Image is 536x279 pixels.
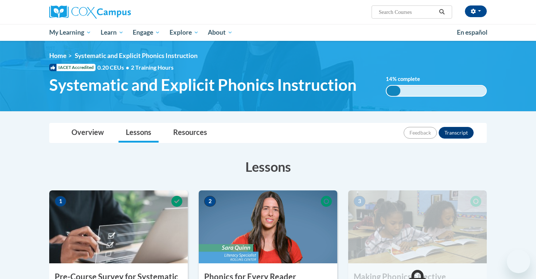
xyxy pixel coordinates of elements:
[165,24,203,41] a: Explore
[386,76,392,82] span: 14
[64,123,111,143] a: Overview
[55,196,66,207] span: 1
[133,28,160,37] span: Engage
[49,158,487,176] h3: Lessons
[101,28,124,37] span: Learn
[49,5,131,19] img: Cox Campus
[208,28,233,37] span: About
[96,24,128,41] a: Learn
[436,8,447,16] button: Search
[44,24,96,41] a: My Learning
[126,64,129,71] span: •
[457,28,488,36] span: En español
[49,5,188,19] a: Cox Campus
[452,25,492,40] a: En español
[199,190,337,263] img: Course Image
[348,190,487,263] img: Course Image
[131,64,174,71] span: 2 Training Hours
[75,52,198,59] span: Systematic and Explicit Phonics Instruction
[439,127,474,139] button: Transcript
[203,24,238,41] a: About
[404,127,437,139] button: Feedback
[49,52,66,59] a: Home
[354,196,365,207] span: 3
[97,63,131,71] span: 0.20 CEUs
[49,190,188,263] img: Course Image
[49,75,357,94] span: Systematic and Explicit Phonics Instruction
[387,86,400,96] div: 14%
[166,123,214,143] a: Resources
[38,24,498,41] div: Main menu
[386,75,428,83] label: % complete
[128,24,165,41] a: Engage
[49,28,91,37] span: My Learning
[49,64,96,71] span: IACET Accredited
[507,250,530,273] iframe: Button to launch messaging window
[119,123,159,143] a: Lessons
[378,8,436,16] input: Search Courses
[204,196,216,207] span: 2
[170,28,199,37] span: Explore
[465,5,487,17] button: Account Settings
